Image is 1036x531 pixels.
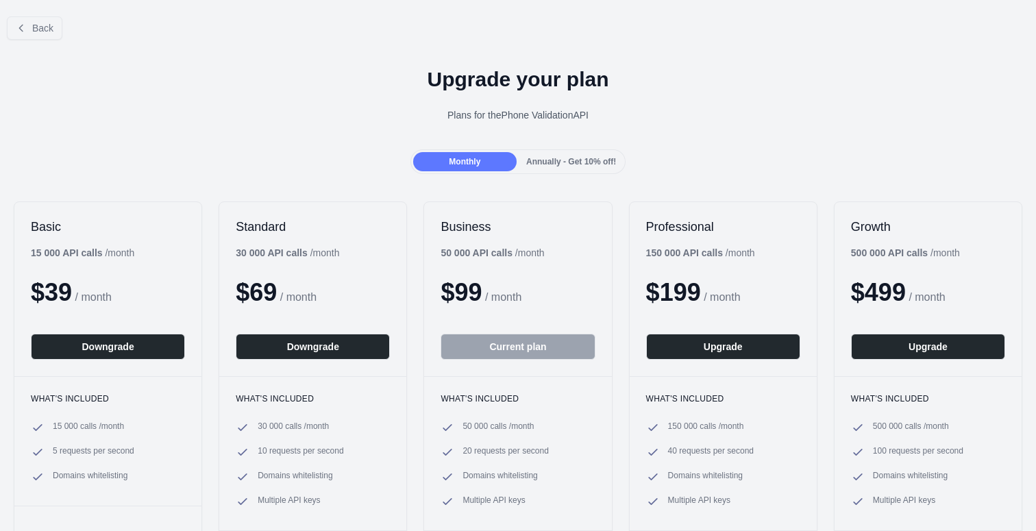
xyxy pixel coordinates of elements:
h2: Business [441,219,595,235]
b: 50 000 API calls [441,247,513,258]
h2: Growth [851,219,1005,235]
b: 500 000 API calls [851,247,928,258]
div: / month [646,246,755,260]
div: / month [441,246,544,260]
div: / month [851,246,960,260]
h2: Professional [646,219,800,235]
b: 150 000 API calls [646,247,723,258]
h2: Standard [236,219,390,235]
